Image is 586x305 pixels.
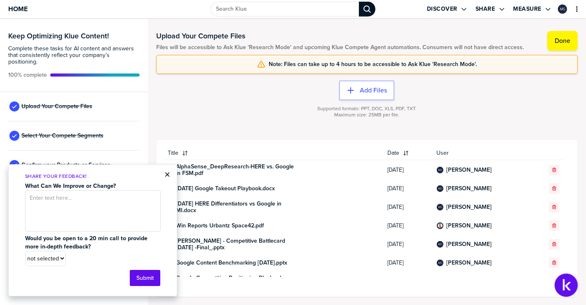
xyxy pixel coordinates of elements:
label: Share [476,5,495,13]
a: [DATE] Google Takeout Playbook.docx [176,185,275,192]
a: [DATE] HERE Differentiators vs Google in MI.docx [176,201,300,214]
button: Close [164,170,170,180]
button: Submit [130,270,160,286]
label: Measure [513,5,542,13]
a: Google Competitive Positioning Playbook 2025.pdf [176,275,300,288]
span: [DATE] [387,204,427,210]
label: Discover [427,5,457,13]
div: Marta Sobieraj [437,241,443,248]
img: 5d4db0085ffa0daa00f06a3fc5abb92c-sml.png [438,168,443,173]
span: Files will be accessible to Ask Klue 'Research Mode' and upcoming Klue Compete Agent automations.... [156,44,524,51]
span: Supported formats: PPT, DOC, XLS, PDF, TXT. [317,106,417,112]
a: [PERSON_NAME] [447,222,492,229]
a: [PERSON_NAME] [447,204,492,210]
h3: Keep Optimizing Klue Content! [8,32,140,40]
span: [DATE] [387,167,427,173]
span: Complete these tasks for AI content and answers that consistently reflect your company’s position... [8,45,140,65]
a: Win Reports Urbantz Space42.pdf [176,222,264,229]
a: Google Content Benchmarking [DATE].pptx [176,260,287,266]
div: Shad Stalians [437,222,443,229]
label: Add Files [360,86,387,95]
a: [PERSON_NAME] [447,260,492,266]
span: [DATE] [387,222,427,229]
span: [DATE] [387,241,427,248]
span: User [437,150,528,156]
div: Marta Sobieraj [558,5,567,14]
span: Title [168,150,178,156]
img: 5d4db0085ffa0daa00f06a3fc5abb92c-sml.png [438,260,443,265]
a: AlphaSense_DeepResearch-HERE vs. Google in FSM.pdf [176,163,300,177]
span: Home [8,5,28,12]
button: Open Support Center [555,274,578,297]
img: 5d4db0085ffa0daa00f06a3fc5abb92c-sml.png [559,5,566,13]
a: [PERSON_NAME] [447,241,492,248]
span: [DATE] [387,185,427,192]
a: Edit Profile [557,4,568,14]
div: Search Klue [359,2,375,17]
span: Confirm your Products or Services [21,162,110,168]
span: Upload Your Compete Files [21,103,92,110]
div: Marta Sobieraj [437,260,443,266]
strong: What Can We Improve or Change? [25,182,116,190]
h1: Upload Your Compete Files [156,31,524,41]
span: [DATE] [387,260,427,266]
span: Date [387,150,399,156]
div: Marta Sobieraj [437,204,443,210]
img: 0c93e418d5a9281a5e11b0f96c2129aa-sml.png [438,223,443,228]
a: [PERSON_NAME] [447,185,492,192]
a: [PERSON_NAME] - Competitive Battlecard [DATE] -Final_.pptx [176,238,300,251]
div: Marta Sobieraj [437,167,443,173]
span: Active [8,72,47,78]
input: Search Klue [211,2,359,17]
img: 5d4db0085ffa0daa00f06a3fc5abb92c-sml.png [438,205,443,210]
div: Marta Sobieraj [437,185,443,192]
strong: Would you be open to a 20 min call to provide more in-depth feedback? [25,234,149,251]
a: [PERSON_NAME] [447,167,492,173]
span: Maximum size: 25MB per file. [334,112,399,118]
img: 5d4db0085ffa0daa00f06a3fc5abb92c-sml.png [438,242,443,247]
span: Select Your Compete Segments [21,132,103,139]
img: 5d4db0085ffa0daa00f06a3fc5abb92c-sml.png [438,186,443,191]
label: Done [555,37,570,45]
p: Share Your Feedback! [25,173,160,180]
span: Note: Files can take up to 4 hours to be accessible to Ask Klue 'Research Mode'. [269,61,477,68]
